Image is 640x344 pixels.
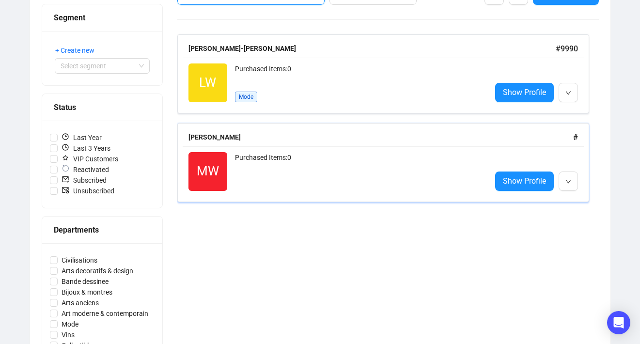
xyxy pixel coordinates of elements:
span: Reactivated [58,164,113,175]
span: Bande dessinee [58,276,112,287]
span: Art moderne & contemporain [58,308,152,319]
a: Show Profile [495,172,554,191]
span: down [565,179,571,185]
span: VIP Customers [58,154,122,164]
div: Purchased Items: 0 [235,152,484,191]
span: Arts anciens [58,297,103,308]
span: # [573,133,578,142]
span: Show Profile [503,175,546,187]
span: Bijoux & montres [58,287,116,297]
span: LW [199,73,216,93]
a: [PERSON_NAME]#MWPurchased Items:0Show Profile [177,123,599,202]
span: MW [197,161,219,181]
span: Subscribed [58,175,110,186]
div: [PERSON_NAME]-[PERSON_NAME] [188,43,556,54]
a: [PERSON_NAME]-[PERSON_NAME]#9990LWPurchased Items:0ModeShow Profile [177,34,599,113]
span: Arts decoratifs & design [58,266,137,276]
span: Last Year [58,132,106,143]
div: Segment [54,12,151,24]
span: # 9990 [556,44,578,53]
span: Vins [58,329,78,340]
span: + Create new [55,45,94,56]
div: [PERSON_NAME] [188,132,573,142]
div: Purchased Items: 0 [235,63,484,83]
span: Mode [235,92,257,102]
span: Show Profile [503,86,546,98]
span: Last 3 Years [58,143,114,154]
div: Open Intercom Messenger [607,311,630,334]
div: Status [54,101,151,113]
span: Mode [58,319,82,329]
a: Show Profile [495,83,554,102]
div: Departments [54,224,151,236]
span: down [565,90,571,96]
span: Unsubscribed [58,186,118,196]
button: + Create new [55,43,102,58]
span: Civilisations [58,255,101,266]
